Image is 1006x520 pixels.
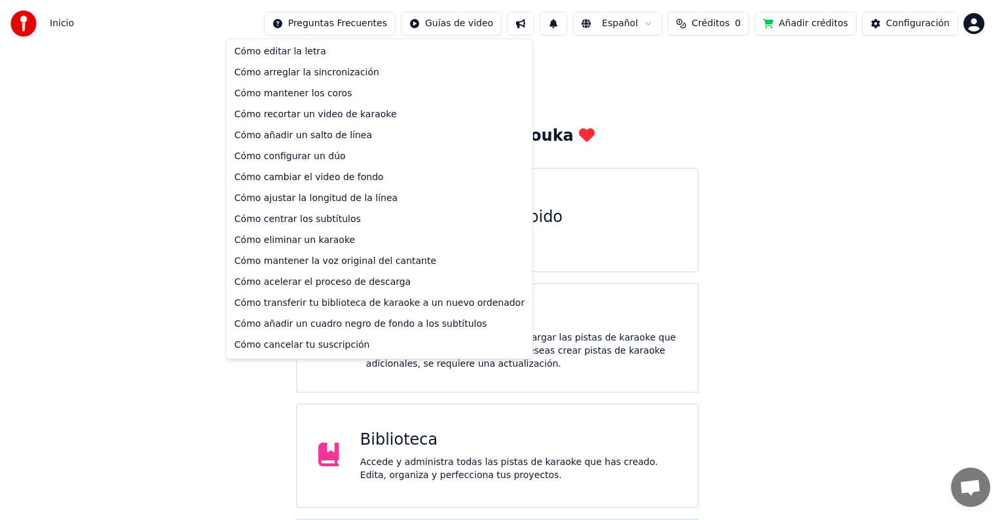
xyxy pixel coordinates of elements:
[229,167,530,188] div: Cómo cambiar el video de fondo
[229,104,530,125] div: Cómo recortar un video de karaoke
[229,251,530,272] div: Cómo mantener la voz original del cantante
[229,293,530,314] div: Cómo transferir tu biblioteca de karaoke a un nuevo ordenador
[229,125,530,146] div: Cómo añadir un salto de línea
[229,41,530,62] div: Cómo editar la letra
[229,230,530,251] div: Cómo eliminar un karaoke
[229,209,530,230] div: Cómo centrar los subtítulos
[229,146,530,167] div: Cómo configurar un dúo
[229,188,530,209] div: Cómo ajustar la longitud de la línea
[229,335,530,356] div: Cómo cancelar tu suscripción
[229,62,530,83] div: Cómo arreglar la sincronización
[229,83,530,104] div: Cómo mantener los coros
[229,314,530,335] div: Cómo añadir un cuadro negro de fondo a los subtítulos
[229,272,530,293] div: Cómo acelerar el proceso de descarga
